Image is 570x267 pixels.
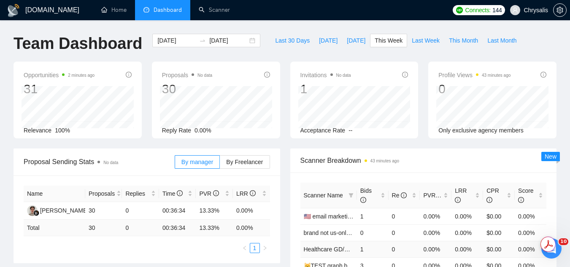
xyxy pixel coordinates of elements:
[199,6,230,13] a: searchScanner
[103,160,118,165] span: No data
[196,202,233,220] td: 13.33%
[423,192,443,199] span: PVR
[545,153,556,160] span: New
[342,34,370,47] button: [DATE]
[162,70,212,80] span: Proposals
[213,190,219,196] span: info-circle
[233,202,270,220] td: 0.00%
[554,7,566,13] span: setting
[486,187,499,203] span: CPR
[420,208,451,224] td: 0.00%
[154,6,182,13] span: Dashboard
[85,220,122,236] td: 30
[348,193,354,198] span: filter
[33,210,39,216] img: gigradar-bm.png
[389,224,420,241] td: 0
[162,127,191,134] span: Reply Rate
[540,72,546,78] span: info-circle
[196,220,233,236] td: 13.33 %
[27,205,38,216] img: RG
[348,127,352,134] span: --
[85,202,122,220] td: 30
[412,36,440,45] span: Last Week
[486,197,492,203] span: info-circle
[389,208,420,224] td: 0
[444,34,483,47] button: This Month
[197,73,212,78] span: No data
[24,220,85,236] td: Total
[451,241,483,257] td: 0.00%
[402,72,408,78] span: info-circle
[512,7,518,13] span: user
[157,36,196,45] input: Start date
[250,190,256,196] span: info-circle
[465,5,491,15] span: Connects:
[24,186,85,202] th: Name
[14,34,142,54] h1: Team Dashboard
[375,36,403,45] span: This Week
[483,208,515,224] td: $0.00
[159,220,196,236] td: 00:36:34
[264,72,270,78] span: info-circle
[300,155,547,166] span: Scanner Breakdown
[177,190,183,196] span: info-circle
[270,34,314,47] button: Last 30 Days
[209,36,248,45] input: End date
[455,197,461,203] span: info-circle
[515,241,546,257] td: 0.00%
[407,34,444,47] button: Last Week
[7,4,20,17] img: logo
[483,224,515,241] td: $0.00
[199,37,206,44] span: swap-right
[492,5,502,15] span: 144
[389,241,420,257] td: 0
[300,127,346,134] span: Acceptance Rate
[451,224,483,241] td: 0.00%
[336,73,351,78] span: No data
[304,213,354,220] a: 🇺🇸 email marketing
[68,73,95,78] time: 2 minutes ago
[304,229,381,236] a: brand not us-only🇺🇸 30/07 (J)
[300,70,351,80] span: Invitations
[260,243,270,253] li: Next Page
[85,186,122,202] th: Proposals
[27,207,89,213] a: RG[PERSON_NAME]
[122,202,159,220] td: 0
[24,81,95,97] div: 31
[392,192,407,199] span: Re
[143,7,149,13] span: dashboard
[260,243,270,253] button: right
[233,220,270,236] td: 0.00 %
[126,72,132,78] span: info-circle
[24,156,175,167] span: Proposal Sending Stats
[451,208,483,224] td: 0.00%
[236,190,256,197] span: LRR
[125,189,149,198] span: Replies
[300,81,351,97] div: 1
[319,36,338,45] span: [DATE]
[515,224,546,241] td: 0.00%
[181,159,213,165] span: By manager
[304,246,375,253] a: Healthcare GD/EM/DM9/07
[199,190,219,197] span: PVR
[438,70,511,80] span: Profile Views
[357,224,389,241] td: 0
[370,34,407,47] button: This Week
[518,197,524,203] span: info-circle
[275,36,310,45] span: Last 30 Days
[438,127,524,134] span: Only exclusive agency members
[262,245,267,251] span: right
[101,6,127,13] a: homeHome
[250,243,259,253] a: 1
[420,241,451,257] td: 0.00%
[360,197,366,203] span: info-circle
[250,243,260,253] li: 1
[240,243,250,253] button: left
[122,186,159,202] th: Replies
[226,159,263,165] span: By Freelancer
[483,34,521,47] button: Last Month
[40,206,89,215] div: [PERSON_NAME]
[55,127,70,134] span: 100%
[159,202,196,220] td: 00:36:34
[89,189,115,198] span: Proposals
